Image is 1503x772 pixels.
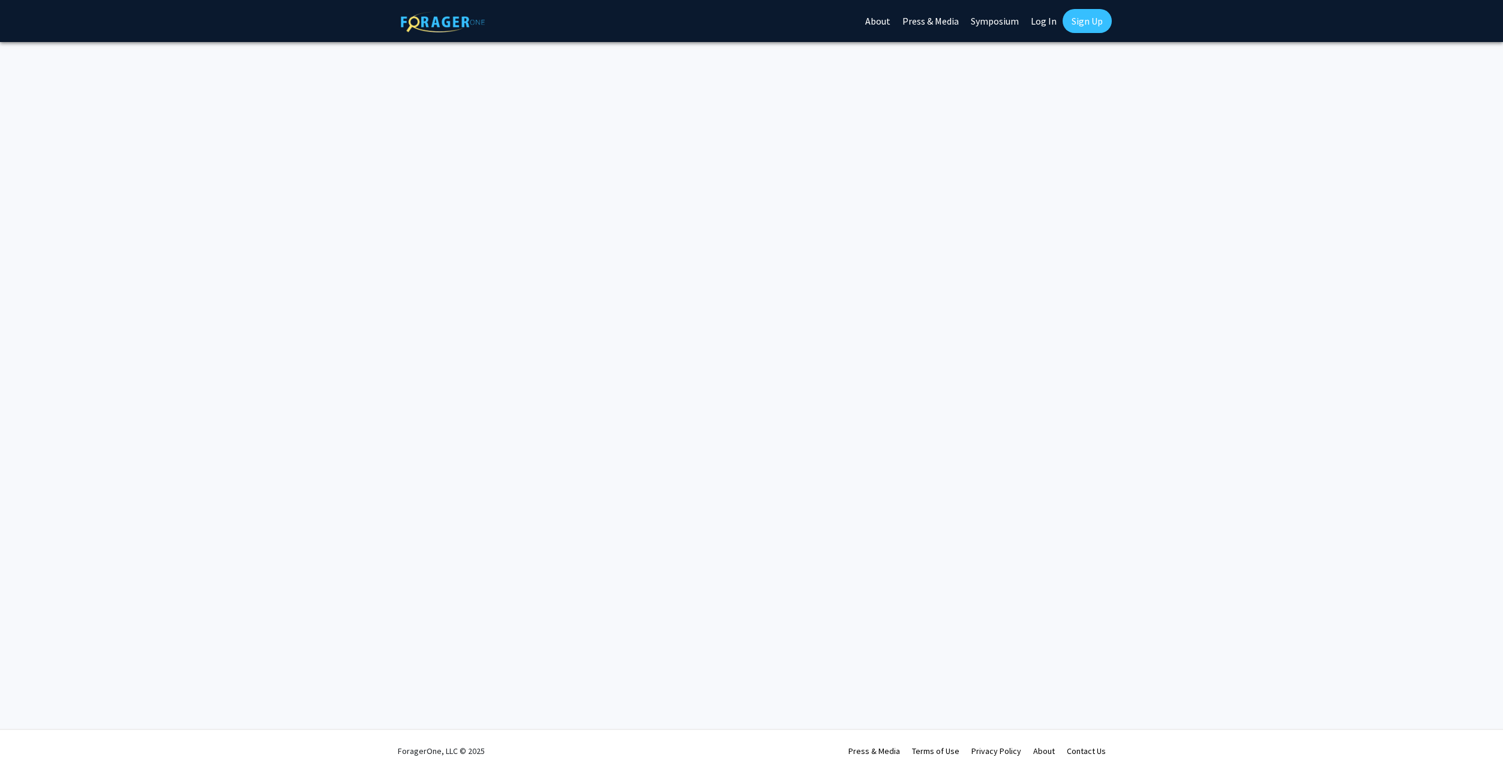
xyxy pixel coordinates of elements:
a: Sign Up [1063,9,1112,33]
a: Contact Us [1067,746,1106,756]
div: ForagerOne, LLC © 2025 [398,730,485,772]
a: About [1033,746,1055,756]
a: Privacy Policy [971,746,1021,756]
a: Press & Media [848,746,900,756]
img: ForagerOne Logo [401,11,485,32]
a: Terms of Use [912,746,959,756]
